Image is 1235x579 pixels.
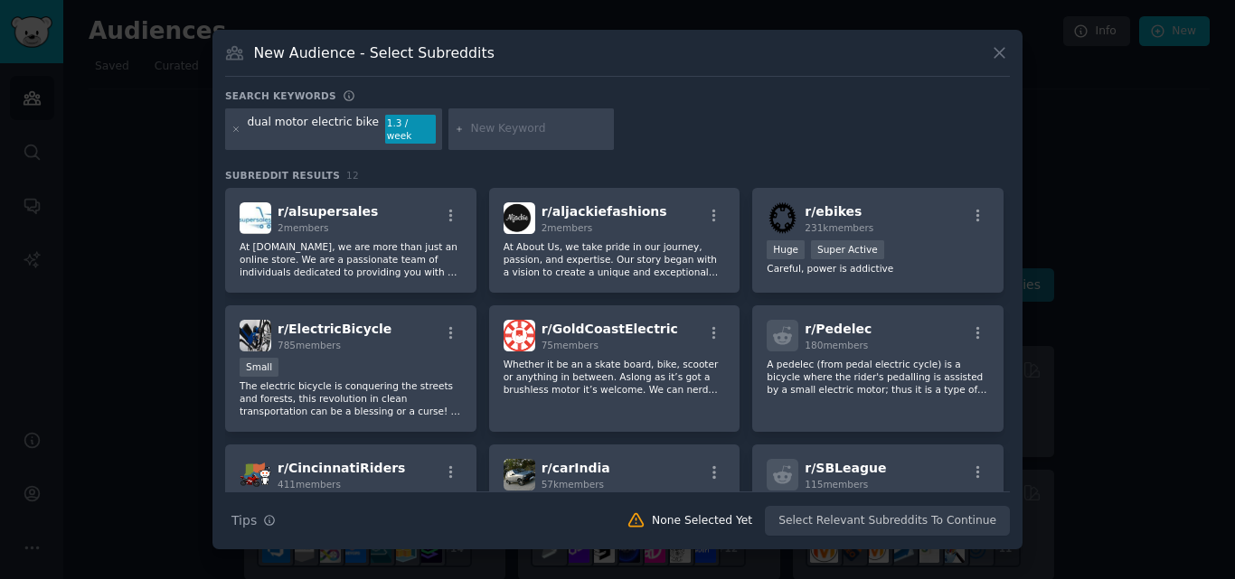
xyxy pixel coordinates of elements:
[385,115,436,144] div: 1.3 / week
[767,358,989,396] p: A pedelec (from pedal electric cycle) is a bicycle where the rider's pedalling is assisted by a s...
[805,204,862,219] span: r/ ebikes
[542,461,610,475] span: r/ carIndia
[240,358,278,377] div: Small
[240,459,271,490] img: CincinnatiRiders
[805,322,872,336] span: r/ Pedelec
[504,202,535,234] img: aljackiefashions
[542,322,678,336] span: r/ GoldCoastElectric
[278,322,391,336] span: r/ ElectricBicycle
[240,240,462,278] p: At [DOMAIN_NAME], we are more than just an online store. We are a passionate team of individuals ...
[811,240,884,259] div: Super Active
[470,121,608,137] input: New Keyword
[805,479,868,490] span: 115 members
[278,204,378,219] span: r/ alsupersales
[805,340,868,350] span: 180 members
[225,169,340,182] span: Subreddit Results
[248,115,379,144] div: dual motor electric bike
[278,222,329,233] span: 2 members
[504,358,726,396] p: Whether it be an a skate board, bike, scooter or anything in between. Aslong as it’s got a brushl...
[767,262,989,275] p: Careful, power is addictive
[542,222,593,233] span: 2 members
[805,461,886,475] span: r/ SBLeague
[504,240,726,278] p: At About Us, we take pride in our journey, passion, and expertise. Our story began with a vision ...
[542,479,604,490] span: 57k members
[805,222,873,233] span: 231k members
[767,202,798,234] img: ebikes
[254,43,495,62] h3: New Audience - Select Subreddits
[767,240,805,259] div: Huge
[504,459,535,490] img: carIndia
[240,202,271,234] img: alsupersales
[225,505,282,537] button: Tips
[231,511,257,530] span: Tips
[225,89,336,102] h3: Search keywords
[278,461,405,475] span: r/ CincinnatiRiders
[278,340,341,350] span: 785 members
[346,170,359,181] span: 12
[542,340,599,350] span: 75 members
[240,379,462,417] p: The electric bicycle is conquering the streets and forests, this revolution in clean transportati...
[652,513,752,529] div: None Selected Yet
[240,320,271,351] img: ElectricBicycle
[504,320,535,351] img: GoldCoastElectric
[278,479,341,490] span: 411 members
[542,204,667,219] span: r/ aljackiefashions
